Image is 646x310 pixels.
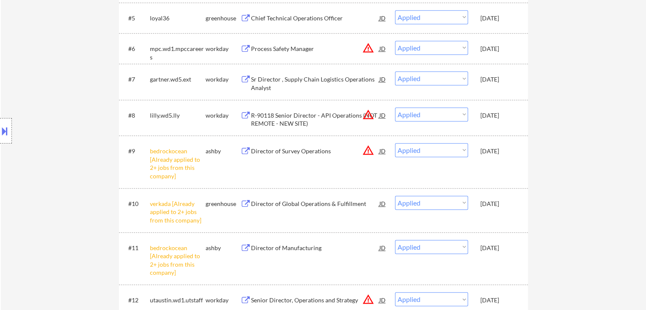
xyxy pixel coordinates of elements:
[128,14,143,23] div: #5
[206,14,240,23] div: greenhouse
[251,296,379,304] div: Senior Director, Operations and Strategy
[150,147,206,180] div: bedrockocean [Already applied to 2+ jobs from this company]
[128,244,143,252] div: #11
[362,42,374,54] button: warning_amber
[128,45,143,53] div: #6
[480,296,518,304] div: [DATE]
[251,200,379,208] div: Director of Global Operations & Fulfillment
[378,196,387,211] div: JD
[206,111,240,120] div: workday
[480,111,518,120] div: [DATE]
[362,293,374,305] button: warning_amber
[378,107,387,123] div: JD
[150,14,206,23] div: loyal36
[150,244,206,277] div: bedrockocean [Already applied to 2+ jobs from this company]
[480,75,518,84] div: [DATE]
[150,45,206,61] div: mpc.wd1.mpccareers
[480,14,518,23] div: [DATE]
[206,244,240,252] div: ashby
[378,41,387,56] div: JD
[251,75,379,92] div: Sr Director , Supply Chain Logistics Operations Analyst
[150,200,206,225] div: verkada [Already applied to 2+ jobs from this company]
[251,111,379,128] div: R-90118 Senior Director - API Operations (NOT REMOTE - NEW SITE)
[480,147,518,155] div: [DATE]
[206,296,240,304] div: workday
[378,240,387,255] div: JD
[206,200,240,208] div: greenhouse
[480,200,518,208] div: [DATE]
[378,292,387,307] div: JD
[362,109,374,121] button: warning_amber
[150,111,206,120] div: lilly.wd5.lly
[251,147,379,155] div: Director of Survey Operations
[378,143,387,158] div: JD
[378,10,387,25] div: JD
[480,244,518,252] div: [DATE]
[480,45,518,53] div: [DATE]
[378,71,387,87] div: JD
[206,75,240,84] div: workday
[150,296,206,304] div: utaustin.wd1.utstaff
[251,14,379,23] div: Chief Technical Operations Officer
[362,144,374,156] button: warning_amber
[251,244,379,252] div: Director of Manufacturing
[206,45,240,53] div: workday
[251,45,379,53] div: Process Safety Manager
[150,75,206,84] div: gartner.wd5.ext
[128,296,143,304] div: #12
[206,147,240,155] div: ashby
